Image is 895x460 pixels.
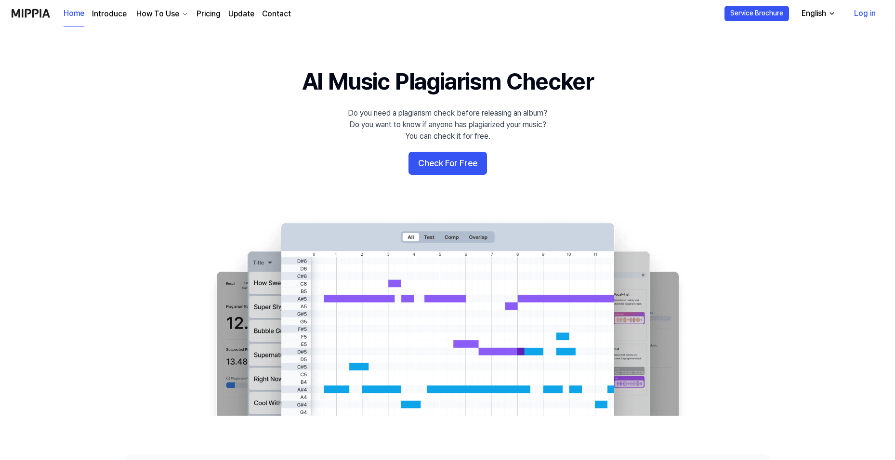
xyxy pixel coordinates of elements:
button: Service Brochure [724,6,789,21]
a: Home [64,0,84,27]
a: Pricing [197,8,221,20]
a: Introduce [92,8,127,20]
h1: AI Music Plagiarism Checker [302,66,593,98]
img: main Image [197,213,698,416]
a: Contact [262,8,291,20]
a: Update [228,8,254,20]
div: English [800,8,828,19]
div: Do you need a plagiarism check before releasing an album? Do you want to know if anyone has plagi... [348,107,547,142]
div: How To Use [134,8,181,20]
button: English [794,4,842,23]
button: How To Use [134,8,189,20]
button: Check For Free [408,152,487,175]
